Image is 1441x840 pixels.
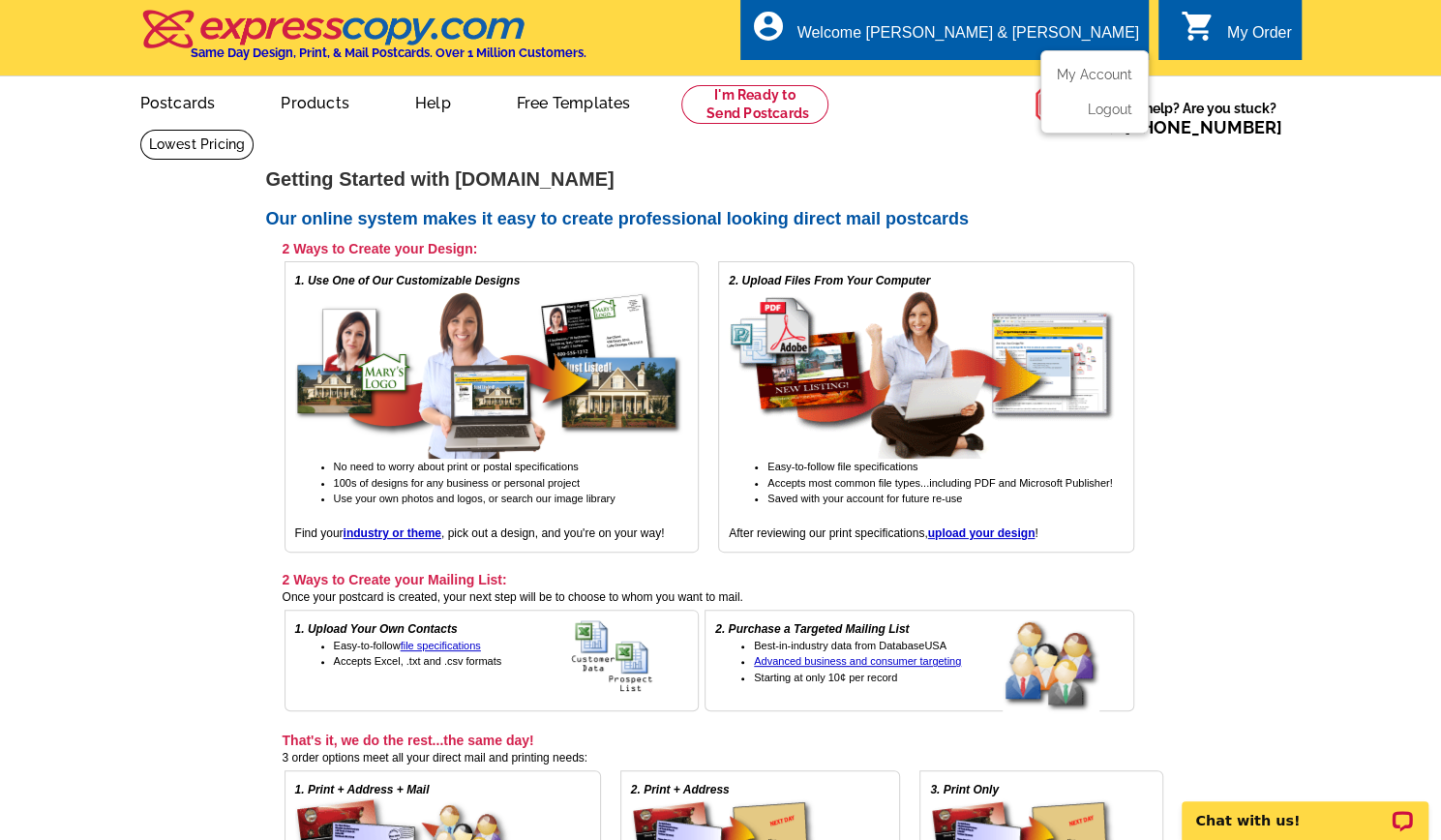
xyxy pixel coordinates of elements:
span: Once your postcard is created, your next step will be to choose to whom you want to mail. [283,590,743,604]
a: Logout [1088,102,1132,117]
span: Starting at only 10¢ per record [754,672,897,683]
em: 1. Use One of Our Customizable Designs [295,274,521,287]
a: Advanced business and consumer targeting [754,655,961,667]
div: My Order [1227,24,1292,51]
span: Saved with your account for future re-use [767,493,962,504]
span: Best-in-industry data from DatabaseUSA [754,640,946,651]
iframe: LiveChat chat widget [1169,779,1441,840]
a: My Account [1057,67,1132,82]
em: 2. Print + Address [631,783,730,796]
em: 1. Upload Your Own Contacts [295,622,458,636]
span: Find your , pick out a design, and you're on your way! [295,526,665,540]
h3: That's it, we do the rest...the same day! [283,732,1163,749]
a: Same Day Design, Print, & Mail Postcards. Over 1 Million Customers. [140,23,586,60]
a: industry or theme [344,526,441,540]
a: Postcards [109,78,247,124]
i: account_circle [750,9,785,44]
h3: 2 Ways to Create your Design: [283,240,1134,257]
a: file specifications [401,640,481,651]
img: buy a targeted mailing list [1003,620,1124,713]
span: Easy-to-follow file specifications [767,461,917,472]
span: 100s of designs for any business or personal project [334,477,580,489]
h2: Our online system makes it easy to create professional looking direct mail postcards [266,209,1176,230]
span: Easy-to-follow [334,640,481,651]
h3: 2 Ways to Create your Mailing List: [283,571,1134,588]
i: shopping_cart [1181,9,1216,44]
h4: Same Day Design, Print, & Mail Postcards. Over 1 Million Customers. [191,45,586,60]
div: Welcome [PERSON_NAME] & [PERSON_NAME] [796,24,1139,51]
span: Call [1092,117,1282,137]
span: Accepts Excel, .txt and .csv formats [334,655,502,667]
a: Products [250,78,380,124]
em: 1. Print + Address + Mail [295,783,430,796]
span: Use your own photos and logos, or search our image library [334,493,615,504]
em: 3. Print Only [930,783,999,796]
img: help [1035,76,1092,133]
span: No need to worry about print or postal specifications [334,461,579,472]
span: Need help? Are you stuck? [1092,99,1292,137]
em: 2. Purchase a Targeted Mailing List [715,622,909,636]
a: upload your design [928,526,1036,540]
span: 3 order options meet all your direct mail and printing needs: [283,751,588,765]
img: free online postcard designs [295,289,682,459]
a: Free Templates [486,78,662,124]
img: upload your own address list for free [571,620,688,693]
span: Accepts most common file types...including PDF and Microsoft Publisher! [767,477,1112,489]
em: 2. Upload Files From Your Computer [729,274,930,287]
img: upload your own design for free [729,289,1116,459]
a: shopping_cart My Order [1181,21,1292,45]
span: After reviewing our print specifications, ! [729,526,1037,540]
h1: Getting Started with [DOMAIN_NAME] [266,169,1176,190]
a: [PHONE_NUMBER] [1125,117,1282,137]
a: Help [384,78,482,124]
